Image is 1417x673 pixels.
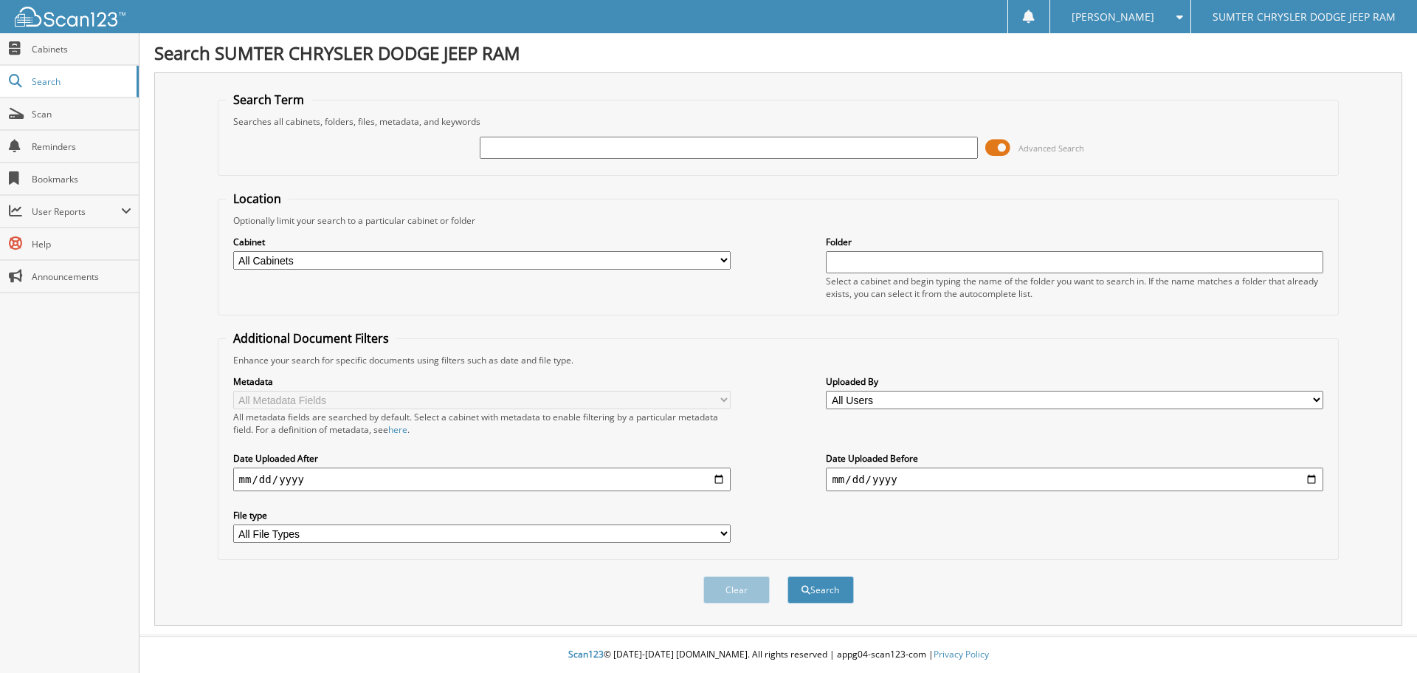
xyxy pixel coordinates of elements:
[826,275,1323,300] div: Select a cabinet and begin typing the name of the folder you want to search in. If the name match...
[226,92,311,108] legend: Search Term
[568,648,604,660] span: Scan123
[32,43,131,55] span: Cabinets
[226,115,1331,128] div: Searches all cabinets, folders, files, metadata, and keywords
[826,468,1323,491] input: end
[32,173,131,185] span: Bookmarks
[226,330,396,346] legend: Additional Document Filters
[32,270,131,283] span: Announcements
[1213,13,1396,21] span: SUMTER CHRYSLER DODGE JEEP RAM
[934,648,989,660] a: Privacy Policy
[233,236,731,248] label: Cabinet
[787,576,854,604] button: Search
[154,41,1402,65] h1: Search SUMTER CHRYSLER DODGE JEEP RAM
[1343,602,1417,673] iframe: Chat Widget
[226,354,1331,366] div: Enhance your search for specific documents using filters such as date and file type.
[15,7,125,27] img: scan123-logo-white.svg
[32,108,131,120] span: Scan
[826,452,1323,465] label: Date Uploaded Before
[388,423,407,436] a: here
[703,576,770,604] button: Clear
[32,205,121,218] span: User Reports
[826,375,1323,388] label: Uploaded By
[233,375,731,388] label: Metadata
[32,238,131,250] span: Help
[32,75,129,88] span: Search
[233,509,731,522] label: File type
[1072,13,1154,21] span: [PERSON_NAME]
[1018,143,1084,154] span: Advanced Search
[233,452,731,465] label: Date Uploaded After
[233,411,731,436] div: All metadata fields are searched by default. Select a cabinet with metadata to enable filtering b...
[32,140,131,153] span: Reminders
[233,468,731,491] input: start
[139,637,1417,673] div: © [DATE]-[DATE] [DOMAIN_NAME]. All rights reserved | appg04-scan123-com |
[226,191,289,207] legend: Location
[826,236,1323,248] label: Folder
[226,214,1331,227] div: Optionally limit your search to a particular cabinet or folder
